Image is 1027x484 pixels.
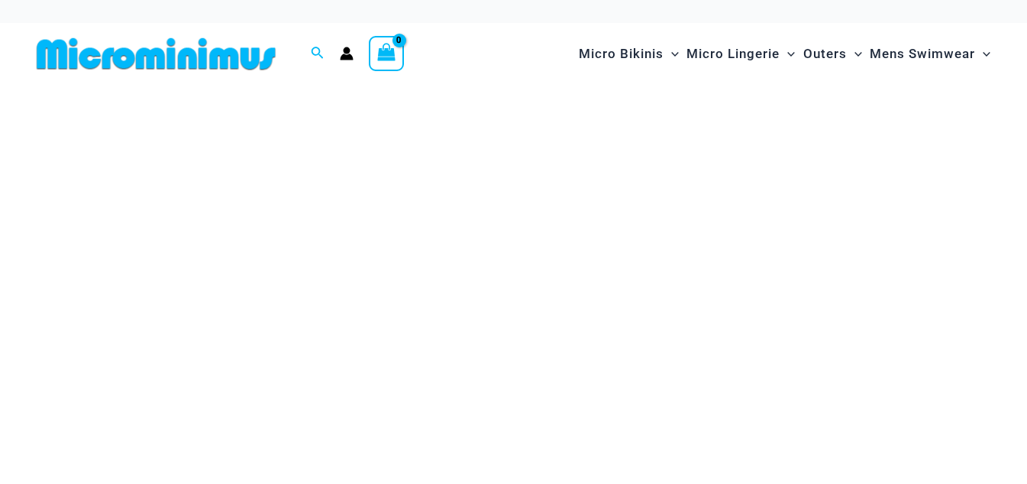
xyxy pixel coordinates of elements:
[975,34,990,73] span: Menu Toggle
[31,37,282,71] img: MM SHOP LOGO FLAT
[866,31,994,77] a: Mens SwimwearMenu ToggleMenu Toggle
[683,31,799,77] a: Micro LingerieMenu ToggleMenu Toggle
[799,31,866,77] a: OutersMenu ToggleMenu Toggle
[686,34,780,73] span: Micro Lingerie
[311,44,325,63] a: Search icon link
[573,28,996,80] nav: Site Navigation
[847,34,862,73] span: Menu Toggle
[803,34,847,73] span: Outers
[340,47,354,60] a: Account icon link
[579,34,664,73] span: Micro Bikinis
[369,36,404,71] a: View Shopping Cart, empty
[780,34,795,73] span: Menu Toggle
[575,31,683,77] a: Micro BikinisMenu ToggleMenu Toggle
[870,34,975,73] span: Mens Swimwear
[664,34,679,73] span: Menu Toggle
